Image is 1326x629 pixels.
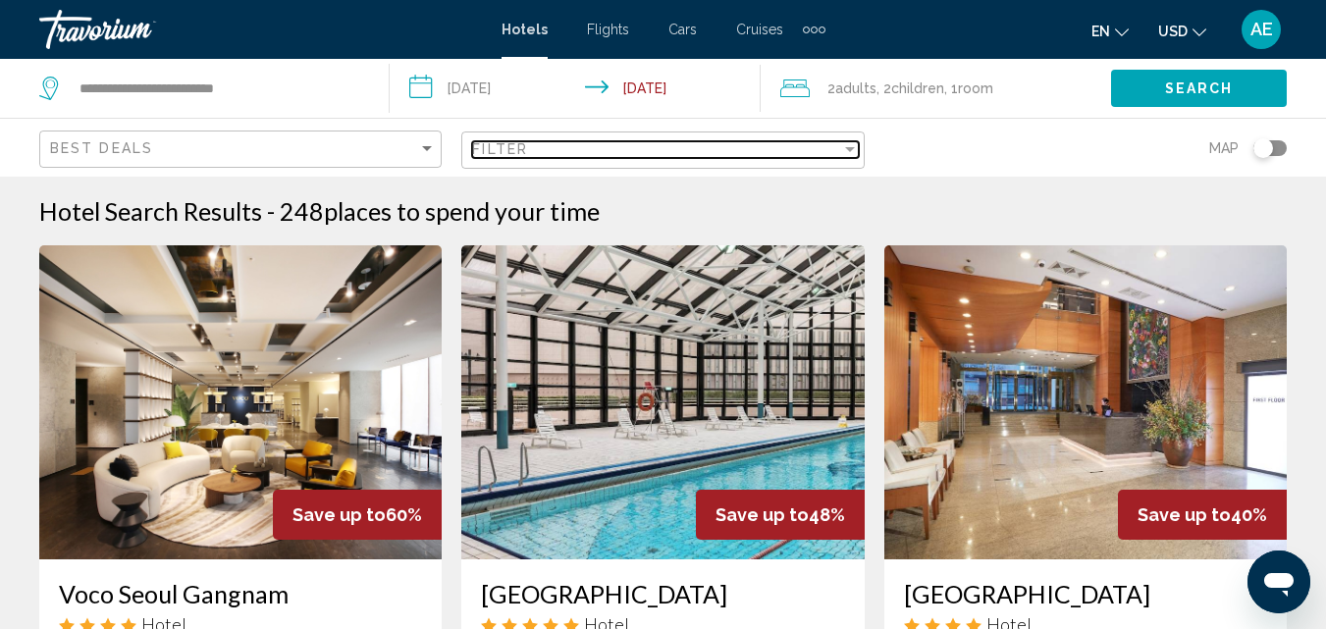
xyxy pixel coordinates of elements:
span: Save up to [716,504,809,525]
h1: Hotel Search Results [39,196,262,226]
span: , 1 [944,75,993,102]
a: [GEOGRAPHIC_DATA] [904,579,1267,608]
button: Extra navigation items [803,14,825,45]
span: Best Deals [50,140,153,156]
mat-select: Sort by [50,141,436,158]
a: Voco Seoul Gangnam [59,579,422,608]
img: Hotel image [461,245,864,559]
button: Check-in date: Sep 4, 2025 Check-out date: Sep 8, 2025 [390,59,760,118]
span: Children [891,80,944,96]
span: Save up to [1138,504,1231,525]
span: USD [1158,24,1188,39]
span: Filter [472,141,528,157]
span: en [1091,24,1110,39]
span: - [267,196,275,226]
a: Travorium [39,10,482,49]
iframe: Кнопка запуска окна обмена сообщениями [1247,550,1310,613]
span: Search [1165,81,1234,97]
a: Hotels [502,22,548,37]
span: Room [958,80,993,96]
button: Search [1111,70,1287,106]
button: Travelers: 2 adults, 2 children [761,59,1111,118]
span: places to spend your time [324,196,600,226]
span: , 2 [876,75,944,102]
button: User Menu [1236,9,1287,50]
span: AE [1250,20,1273,39]
button: Filter [461,131,864,171]
h2: 248 [280,196,600,226]
a: Cruises [736,22,783,37]
span: 2 [827,75,876,102]
span: Map [1209,134,1239,162]
button: Change language [1091,17,1129,45]
div: 48% [696,490,865,540]
div: 60% [273,490,442,540]
span: Save up to [292,504,386,525]
div: 40% [1118,490,1287,540]
a: Flights [587,22,629,37]
img: Hotel image [884,245,1287,559]
button: Change currency [1158,17,1206,45]
img: Hotel image [39,245,442,559]
span: Adults [835,80,876,96]
button: Toggle map [1239,139,1287,157]
a: [GEOGRAPHIC_DATA] [481,579,844,608]
a: Cars [668,22,697,37]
